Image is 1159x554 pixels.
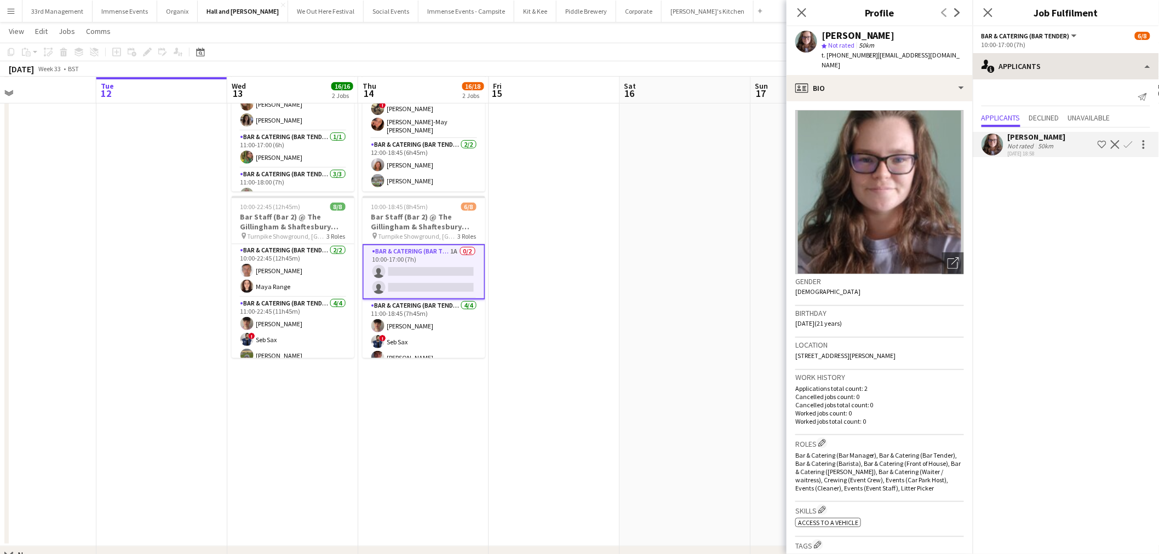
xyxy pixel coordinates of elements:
[1029,114,1059,122] span: Declined
[556,1,616,22] button: Piddle Brewery
[363,30,485,192] app-job-card: 10:00-18:45 (8h45m)10/10Bar Staff (Bar 1) @ The Gillingham & Shaftesbury show Turnpike Showground...
[973,53,1159,79] div: Applicants
[59,26,75,36] span: Jobs
[492,87,502,100] span: 15
[795,417,964,425] p: Worked jobs total count: 0
[380,335,386,342] span: !
[35,26,48,36] span: Edit
[795,437,964,449] h3: Roles
[795,409,964,417] p: Worked jobs count: 0
[363,244,485,299] app-card-role: Bar & Catering (Bar Tender)1A0/210:00-17:00 (7h)
[240,203,301,211] span: 10:00-22:45 (12h45m)
[795,340,964,350] h3: Location
[232,81,246,91] span: Wed
[198,1,288,22] button: Hall and [PERSON_NAME]
[458,232,477,240] span: 3 Roles
[9,64,34,74] div: [DATE]
[795,372,964,382] h3: Work history
[54,24,79,38] a: Jobs
[462,82,484,90] span: 16/18
[363,81,376,91] span: Thu
[249,333,255,339] span: !
[982,32,1078,40] button: Bar & Catering (Bar Tender)
[787,5,973,20] h3: Profile
[1008,132,1066,142] div: [PERSON_NAME]
[754,87,768,100] span: 17
[624,81,636,91] span: Sat
[942,252,964,274] div: Open photos pop-in
[31,24,52,38] a: Edit
[982,41,1150,49] div: 10:00-17:00 (7h)
[364,1,418,22] button: Social Events
[795,308,964,318] h3: Birthday
[361,87,376,100] span: 14
[1008,150,1066,157] div: [DATE] 18:58
[363,299,485,384] app-card-role: Bar & Catering (Bar Tender)4/411:00-18:45 (7h45m)[PERSON_NAME]!Seb Sax[PERSON_NAME]
[795,287,860,296] span: [DEMOGRAPHIC_DATA]
[378,232,458,240] span: Turnpike Showground, [GEOGRAPHIC_DATA]
[22,1,93,22] button: 33rd Management
[4,24,28,38] a: View
[232,131,354,168] app-card-role: Bar & Catering (Bar Tender)1/111:00-17:00 (6h)[PERSON_NAME]
[327,232,346,240] span: 3 Roles
[787,75,973,101] div: Bio
[232,297,354,382] app-card-role: Bar & Catering (Bar Tender)4/411:00-22:45 (11h45m)[PERSON_NAME]!Seb Sax[PERSON_NAME]
[1068,114,1110,122] span: Unavailable
[330,203,346,211] span: 8/8
[463,91,484,100] div: 2 Jobs
[494,81,502,91] span: Fri
[363,138,485,192] app-card-role: Bar & Catering (Bar Tender)2/212:00-18:45 (6h45m)[PERSON_NAME][PERSON_NAME]
[1008,142,1036,150] div: Not rated
[99,87,114,100] span: 12
[461,203,477,211] span: 6/8
[363,212,485,232] h3: Bar Staff (Bar 2) @ The Gillingham & Shaftesbury show
[973,5,1159,20] h3: Job Fulfilment
[982,114,1020,122] span: Applicants
[795,539,964,551] h3: Tags
[822,51,879,59] span: t. [PHONE_NUMBER]
[418,1,514,22] button: Immense Events - Campsite
[93,1,157,22] button: Immense Events
[371,203,428,211] span: 10:00-18:45 (8h45m)
[857,41,876,49] span: 50km
[332,91,353,100] div: 2 Jobs
[822,31,895,41] div: [PERSON_NAME]
[795,504,964,516] h3: Skills
[822,51,960,69] span: | [EMAIL_ADDRESS][DOMAIN_NAME]
[982,32,1070,40] span: Bar & Catering (Bar Tender)
[331,82,353,90] span: 16/16
[232,168,354,240] app-card-role: Bar & Catering (Bar Tender)3/311:00-18:00 (7h)[PERSON_NAME]
[795,319,842,327] span: [DATE] (21 years)
[795,110,964,274] img: Crew avatar or photo
[68,65,79,73] div: BST
[623,87,636,100] span: 16
[798,518,858,527] span: Access to a vehicle
[157,1,198,22] button: Organix
[232,30,354,192] app-job-card: 10:00-18:15 (8h15m)8/8Bar Staff (Bar 1) @ The Gillingham & Shaftesbury show Turnpike Showground, ...
[363,196,485,358] app-job-card: 10:00-18:45 (8h45m)6/8Bar Staff (Bar 2) @ The Gillingham & Shaftesbury show Turnpike Showground, ...
[232,212,354,232] h3: Bar Staff (Bar 2) @ The Gillingham & Shaftesbury show
[232,244,354,297] app-card-role: Bar & Catering (Bar Tender)2/210:00-22:45 (12h45m)[PERSON_NAME]Maya Range
[36,65,64,73] span: Week 33
[662,1,754,22] button: [PERSON_NAME]'s Kitchen
[755,81,768,91] span: Sun
[86,26,111,36] span: Comms
[9,26,24,36] span: View
[795,276,964,286] h3: Gender
[616,1,662,22] button: Corporate
[232,196,354,358] app-job-card: 10:00-22:45 (12h45m)8/8Bar Staff (Bar 2) @ The Gillingham & Shaftesbury show Turnpike Showground,...
[288,1,364,22] button: We Out Here Festival
[828,41,854,49] span: Not rated
[248,232,327,240] span: Turnpike Showground, [GEOGRAPHIC_DATA]
[795,401,964,409] p: Cancelled jobs total count: 0
[82,24,115,38] a: Comms
[101,81,114,91] span: Tue
[1036,142,1056,150] div: 50km
[380,102,386,108] span: !
[230,87,246,100] span: 13
[795,384,964,393] p: Applications total count: 2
